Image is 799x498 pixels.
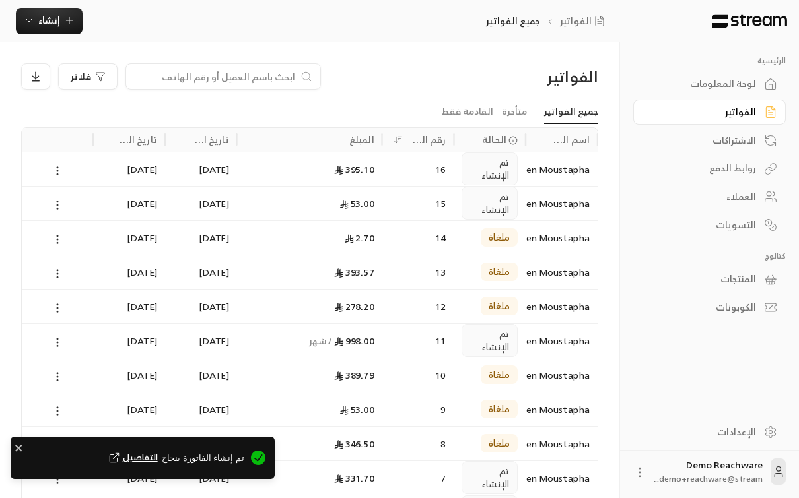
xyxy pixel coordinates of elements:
div: تاريخ التحديث [118,131,157,148]
span: ملغاة [489,402,510,416]
div: [DATE] [101,221,157,255]
span: ملغاة [489,368,510,381]
div: 331.70 [245,461,374,495]
div: Hassen Moustapha [534,152,590,186]
input: ابحث باسم العميل أو رقم الهاتف [134,69,295,84]
span: ملغاة [489,299,510,313]
p: الرئيسية [633,55,786,66]
div: [DATE] [101,324,157,358]
div: [DATE] [101,427,157,460]
div: [DATE] [173,324,229,358]
div: العملاء [650,190,756,203]
div: [DATE] [101,290,157,323]
div: Hassen Moustapha [534,290,590,323]
a: الكوبونات [633,295,786,321]
a: التسويات [633,212,786,237]
span: ملغاة [489,437,510,450]
div: 9 [390,392,446,426]
span: ملغاة [489,231,510,244]
span: ملغاة [489,265,510,278]
div: [DATE] [173,427,229,460]
div: Hassen Moustapha [534,255,590,289]
div: 13 [390,255,446,289]
div: الإعدادات [650,425,756,439]
span: إنشاء [38,12,60,28]
a: روابط الدفع [633,156,786,181]
div: 53.00 [245,187,374,220]
button: Sort [390,132,406,148]
div: [DATE] [173,152,229,186]
div: [DATE] [173,255,229,289]
div: Hassen Moustapha [534,324,590,358]
div: لوحة المعلومات [650,77,756,90]
div: 278.20 [245,290,374,323]
div: Hassen Moustapha [534,461,590,495]
button: close [15,441,24,454]
div: الفواتير [650,106,756,119]
div: [DATE] [101,255,157,289]
div: [DATE] [101,392,157,426]
div: 15 [390,187,446,220]
span: تم إنشاء الفاتورة بنجاح [20,451,244,466]
div: [DATE] [173,392,229,426]
div: 7 [390,461,446,495]
a: جميع الفواتير [544,100,598,124]
div: 395.10 [245,152,374,186]
span: demo+reachware@stream... [654,472,763,485]
div: 393.57 [245,255,374,289]
a: الاشتراكات [633,127,786,153]
img: Logo [711,14,788,28]
a: الفواتير [560,15,610,28]
div: 12 [390,290,446,323]
div: Hassen Moustapha [534,358,590,392]
a: العملاء [633,184,786,210]
button: فلاتر [58,63,118,90]
div: 2.70 [245,221,374,255]
a: المنتجات [633,266,786,292]
span: تم الإنشاء [470,190,509,216]
div: [DATE] [101,152,157,186]
div: Hassen Moustapha [534,392,590,426]
div: Demo Reachware [654,458,763,485]
div: رقم الفاتورة [407,131,446,148]
div: 8 [390,427,446,460]
div: [DATE] [101,187,157,220]
span: / شهر [309,332,332,349]
div: روابط الدفع [650,162,756,175]
div: Hassen Moustapha [534,221,590,255]
div: 389.79 [245,358,374,392]
a: متأخرة [502,100,527,123]
span: فلاتر [71,72,91,81]
div: 53.00 [245,392,374,426]
div: 10 [390,358,446,392]
a: الفواتير [633,100,786,125]
a: الإعدادات [633,419,786,445]
div: الكوبونات [650,301,756,314]
div: [DATE] [101,358,157,392]
div: 14 [390,221,446,255]
a: لوحة المعلومات [633,71,786,97]
div: [DATE] [173,187,229,220]
button: إنشاء [16,8,83,34]
div: 11 [390,324,446,358]
div: [DATE] [173,221,229,255]
div: [DATE] [173,358,229,392]
div: المنتجات [650,272,756,286]
div: 998.00 [245,324,374,358]
div: Hassen Moustapha [534,187,590,220]
div: المبلغ [349,131,374,148]
p: كتالوج [633,251,786,261]
div: الاشتراكات [650,134,756,147]
span: تم الإنشاء [470,464,509,491]
a: القادمة فقط [441,100,493,123]
div: 16 [390,152,446,186]
div: الفواتير [464,66,598,87]
button: التفاصيل [106,451,158,464]
span: تم الإنشاء [470,156,509,182]
div: تاريخ الإنشاء [190,131,229,148]
span: تم الإنشاء [470,327,509,354]
div: 346.50 [245,427,374,460]
span: الحالة [482,133,506,146]
div: Hassen Moustapha [534,427,590,460]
